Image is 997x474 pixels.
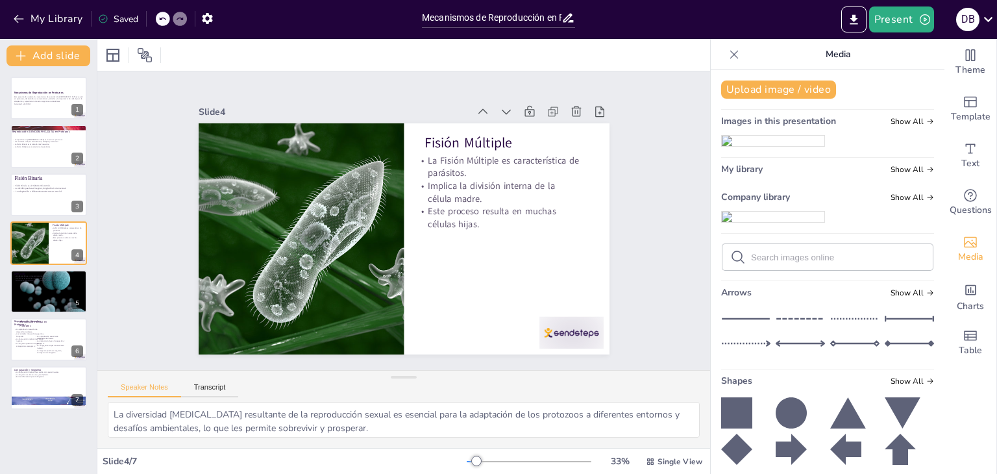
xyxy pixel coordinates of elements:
[6,45,90,66] button: Add slide
[71,394,83,406] div: 7
[12,184,71,186] p: Fisión Binaria es el método más común.
[944,226,996,273] div: Add images, graphics, shapes or video
[425,133,589,153] p: Fisión Múltiple
[416,179,580,205] p: Implica la división interna de la célula madre.
[957,299,984,314] span: Charts
[12,187,71,190] p: La división puede ser irregular, longitudinal o transversal.
[108,383,181,397] button: Speaker Notes
[71,104,83,116] div: 1
[35,340,66,344] p: Los métodos incluyen Conjugación y Singamia.
[841,6,867,32] button: Export to PowerPoint
[891,377,934,386] span: Show all
[891,193,934,202] span: Show all
[721,163,763,175] span: My library
[951,110,991,124] span: Template
[958,250,983,264] span: Media
[12,190,71,193] p: La adaptación a diferentes entornos es crucial.
[955,63,985,77] span: Theme
[422,8,561,27] input: Insert title
[12,145,81,148] p: La Fisión Múltiple es característica de parásitos.
[10,125,87,168] div: https://cdn.sendsteps.com/images/logo/sendsteps_logo_white.pnghttps://cdn.sendsteps.com/images/lo...
[71,201,83,212] div: 3
[14,91,64,94] strong: Mecanismos de Reproducción en Protozoos
[181,383,239,397] button: Transcript
[745,39,931,70] p: Media
[721,81,836,99] button: Upload image / video
[103,455,467,468] div: Slide 4 / 7
[199,106,469,118] div: Slide 4
[14,376,83,379] p: Existen diferentes tipos de Singamia.
[10,270,87,313] div: https://cdn.sendsteps.com/images/logo/sendsteps_logo_white.pnghttps://cdn.sendsteps.com/images/lo...
[416,205,580,231] p: Este proceso resulta en muchas células hijas.
[71,153,83,164] div: 2
[14,175,49,182] p: Fisión Binaria
[944,273,996,319] div: Add charts and graphs
[35,349,66,354] p: La Singamia puede ser isogamia, anisogamia o autogamia.
[959,343,982,358] span: Table
[944,39,996,86] div: Change the overall theme
[103,45,123,66] div: Layout
[71,249,83,261] div: 4
[10,221,87,264] div: https://cdn.sendsteps.com/images/logo/sendsteps_logo_white.pnghttps://cdn.sendsteps.com/images/lo...
[14,271,83,275] p: Gemación
[751,253,925,262] input: Search images online
[12,130,81,134] p: Reproducción [DEMOGRAPHIC_DATA] en Protozoos
[108,402,700,438] textarea: La relación entre la Fisión Múltiple y los parásitos como [MEDICAL_DATA] ilustra cómo este mecani...
[721,115,836,127] span: Images in this presentation
[14,95,83,103] p: Esta presentación explora los mecanismos de reproducción [DEMOGRAPHIC_DATA] y sexual en protozoos...
[950,203,992,218] span: Questions
[722,136,824,146] img: 09ce3a0b-b2a2-402a-bed2-d726f223ada3.jpeg
[10,173,87,216] div: Fisión BinariaFisión Binaria es el método más común.La división puede ser irregular, longitudinal...
[14,279,83,282] p: Permite la reproducción en condiciones específicas.
[721,286,752,299] span: Arrows
[891,288,934,297] span: Show all
[14,103,83,105] p: Generated with [URL]
[416,154,580,179] p: La Fisión Múltiple es característica de parásitos.
[944,86,996,132] div: Add ready made slides
[14,373,83,376] p: La Singamia resulta en un cigoto diploide.
[604,455,635,468] div: 33 %
[944,319,996,366] div: Add a table
[14,368,83,372] p: Conjugación y Singamia
[19,320,50,327] p: Reproducción Sexual en Protozoos
[722,212,824,222] img: 09ce3a0b-b2a2-402a-bed2-d726f223ada3.jpeg
[956,6,979,32] button: D B
[10,8,88,29] button: My Library
[721,375,752,387] span: Shapes
[71,345,83,357] div: 6
[35,345,66,349] p: La Conjugación implica intercambio nuclear.
[12,143,81,145] p: La Fisión Binaria es el método más frecuente.
[956,8,979,31] div: D B
[869,6,934,32] button: Present
[961,156,979,171] span: Text
[891,117,934,126] span: Show all
[10,318,87,361] div: https://cdn.sendsteps.com/images/logo/sendsteps_logo_white.pnghttps://cdn.sendsteps.com/images/lo...
[12,140,81,143] p: Los métodos incluyen Fisión Binaria, Múltiple y Gemación.
[944,132,996,179] div: Add text boxes
[98,13,138,25] div: Saved
[71,297,83,309] div: 5
[721,191,790,203] span: Company library
[10,77,87,119] div: https://cdn.sendsteps.com/images/logo/sendsteps_logo_white.pnghttps://cdn.sendsteps.com/images/lo...
[53,223,83,227] p: Fisión Múltiple
[658,456,702,467] span: Single View
[944,179,996,226] div: Get real-time input from your audience
[10,366,87,409] div: 7
[35,335,66,340] p: La reproducción sexual crea descendencia diversa.
[14,371,83,374] p: La Conjugación implica intercambio de material nuclear.
[137,47,153,63] span: Position
[14,277,83,280] p: Involucra la formación de una pequeña yema.
[14,275,83,277] p: La Gemación es un mecanismo menos común.
[891,165,934,174] span: Show all
[12,138,81,141] p: La reproducción [DEMOGRAPHIC_DATA] es común en protozoos.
